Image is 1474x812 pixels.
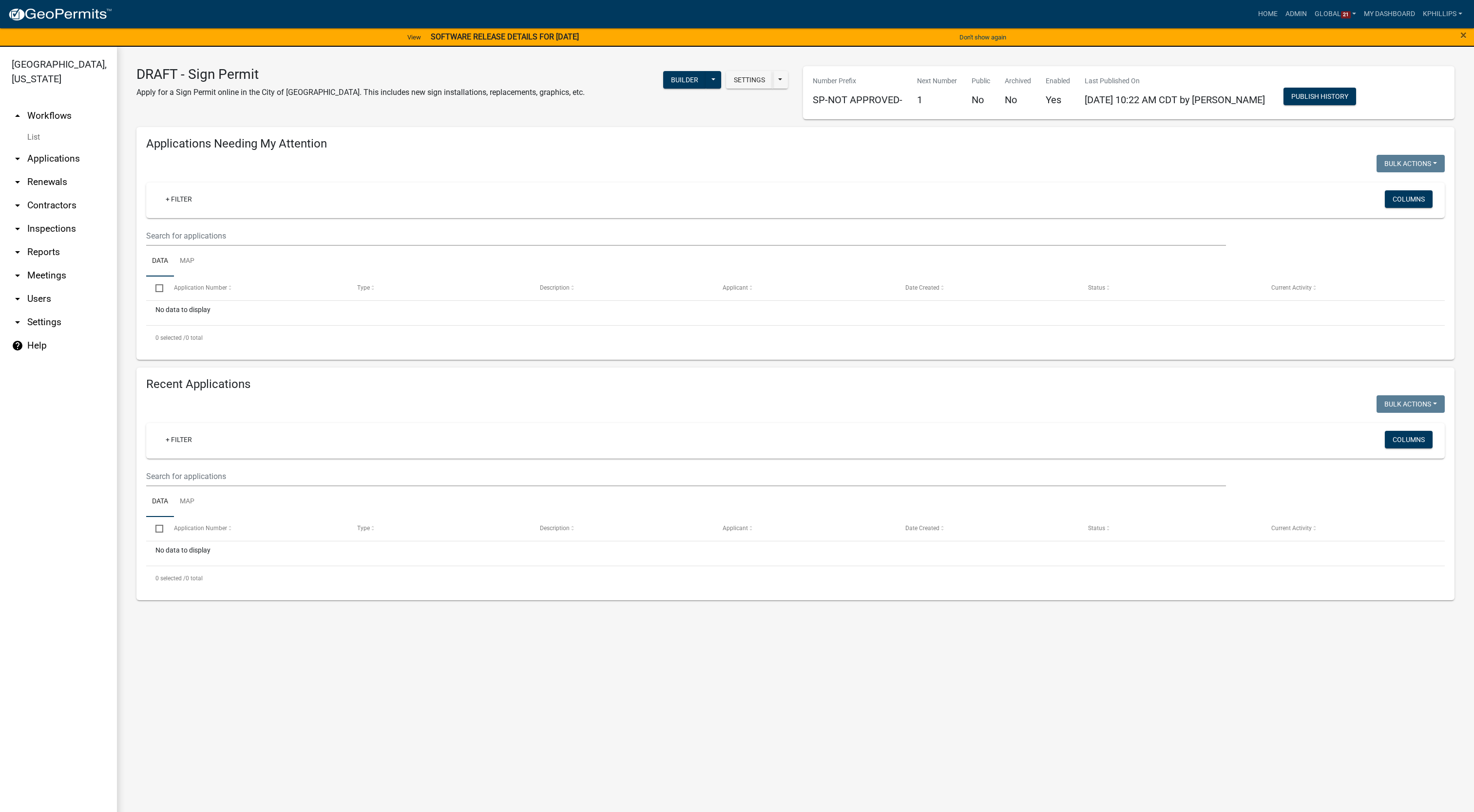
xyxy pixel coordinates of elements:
i: arrow_drop_down [12,223,23,235]
button: Bulk Actions [1377,395,1445,413]
datatable-header-cell: Date Created [896,517,1079,540]
a: + Filter [158,190,200,208]
a: Map [174,486,200,517]
span: Current Activity [1271,284,1312,291]
i: arrow_drop_down [12,153,23,165]
button: Close [1460,29,1467,41]
p: Next Number [917,76,957,86]
i: arrow_drop_down [12,246,23,258]
datatable-header-cell: Current Activity [1262,517,1445,540]
span: Type [357,525,370,532]
datatable-header-cell: Application Number [165,517,347,540]
a: Data [146,486,174,517]
span: Date Created [906,284,940,291]
a: Admin [1282,5,1311,23]
h3: DRAFT - Sign Permit [136,66,585,83]
p: Last Published On [1085,76,1265,86]
h4: Applications Needing My Attention [146,137,1445,151]
i: arrow_drop_down [12,293,23,305]
p: Enabled [1046,76,1070,86]
span: Type [357,284,370,291]
div: No data to display [146,541,1445,566]
span: 21 [1341,11,1351,19]
a: Data [146,246,174,277]
datatable-header-cell: Applicant [713,277,896,300]
datatable-header-cell: Description [531,277,713,300]
span: Applicant [723,284,748,291]
span: Description [540,525,570,532]
datatable-header-cell: Type [348,517,531,540]
datatable-header-cell: Date Created [896,277,1079,300]
datatable-header-cell: Select [146,277,165,300]
i: arrow_drop_down [12,316,23,328]
span: 0 selected / [155,575,186,582]
datatable-header-cell: Applicant [713,517,896,540]
span: 0 selected / [155,334,186,341]
a: Global21 [1311,5,1360,23]
wm-modal-confirm: Workflow Publish History [1283,93,1356,101]
span: [DATE] 10:22 AM CDT by [PERSON_NAME] [1085,94,1265,106]
h5: Yes [1046,94,1070,106]
span: Applicant [723,525,748,532]
span: Description [540,284,570,291]
i: help [12,340,23,351]
button: Columns [1385,190,1433,208]
a: Map [174,246,200,277]
button: Builder [663,71,706,89]
p: Public [972,76,990,86]
h5: No [1005,94,1031,106]
i: arrow_drop_down [12,270,23,281]
strong: SOFTWARE RELEASE DETAILS FOR [DATE] [431,32,579,41]
span: Application Number [174,284,228,291]
datatable-header-cell: Select [146,517,165,540]
span: Status [1089,284,1106,291]
a: kphillips [1419,5,1466,23]
span: Status [1089,525,1106,532]
p: Archived [1005,76,1031,86]
input: Search for applications [146,466,1226,486]
div: No data to display [146,301,1445,325]
i: arrow_drop_up [12,110,23,122]
span: × [1460,28,1467,42]
button: Columns [1385,431,1433,448]
div: 0 total [146,566,1445,591]
datatable-header-cell: Status [1079,517,1262,540]
datatable-header-cell: Status [1079,277,1262,300]
h4: Recent Applications [146,377,1445,391]
datatable-header-cell: Current Activity [1262,277,1445,300]
a: My Dashboard [1360,5,1419,23]
a: + Filter [158,431,200,448]
h5: 1 [917,94,957,106]
datatable-header-cell: Type [348,277,531,300]
datatable-header-cell: Application Number [165,277,347,300]
span: Application Number [174,525,228,532]
datatable-header-cell: Description [531,517,713,540]
i: arrow_drop_down [12,200,23,211]
span: Date Created [906,525,940,532]
button: Publish History [1283,88,1356,105]
a: View [403,29,425,45]
h5: No [972,94,990,106]
button: Don't show again [956,29,1010,45]
h5: SP-NOT APPROVED- [813,94,902,106]
button: Settings [726,71,773,89]
span: Current Activity [1271,525,1312,532]
button: Bulk Actions [1377,155,1445,172]
p: Number Prefix [813,76,902,86]
a: Home [1254,5,1282,23]
input: Search for applications [146,226,1226,246]
div: 0 total [146,326,1445,350]
p: Apply for a Sign Permit online in the City of [GEOGRAPHIC_DATA]. This includes new sign installat... [136,87,585,98]
i: arrow_drop_down [12,176,23,188]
